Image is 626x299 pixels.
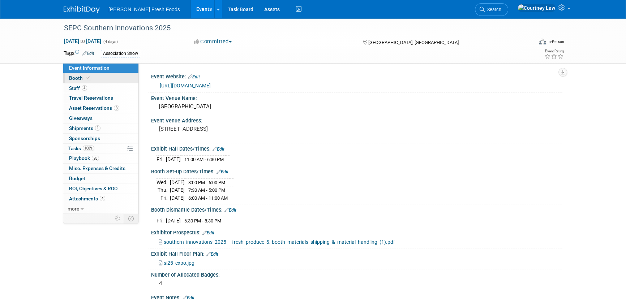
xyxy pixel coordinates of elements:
div: SEPC Southern Innovations 2025 [61,22,522,35]
td: Fri. [156,217,166,224]
span: 3:00 PM - 6:00 PM [188,180,225,185]
a: Edit [224,208,236,213]
img: ExhibitDay [64,6,100,13]
span: ROI, Objectives & ROO [69,186,117,191]
div: Number of Allocated Badges: [151,269,562,278]
i: Booth reservation complete [86,76,90,80]
span: Sponsorships [69,135,100,141]
td: Wed. [156,178,170,186]
div: 4 [156,278,557,289]
span: Asset Reservations [69,105,119,111]
a: Edit [216,169,228,174]
div: Exhibitor Prospectus: [151,227,562,237]
a: Budget [63,174,138,183]
a: si25_expo.jpg [159,260,194,266]
span: 7:30 AM - 5:00 PM [188,187,225,193]
div: Booth Dismantle Dates/Times: [151,204,562,214]
span: Travel Reservations [69,95,113,101]
a: ROI, Objectives & ROO [63,184,138,194]
td: Fri. [156,194,170,201]
a: Edit [188,74,200,79]
span: 28 [92,156,99,161]
a: Shipments1 [63,123,138,133]
div: In-Person [547,39,564,44]
span: si25_expo.jpg [164,260,194,266]
a: Giveaways [63,113,138,123]
a: [URL][DOMAIN_NAME] [160,83,211,88]
span: 100% [83,146,94,151]
a: Playbook28 [63,153,138,163]
span: Budget [69,175,85,181]
span: Playbook [69,155,99,161]
td: [DATE] [166,217,181,224]
span: 1 [95,125,100,131]
a: Edit [82,51,94,56]
span: Tasks [68,146,94,151]
span: more [68,206,79,212]
a: Edit [206,252,218,257]
span: Shipments [69,125,100,131]
img: Format-Inperson.png [539,39,546,44]
div: Booth Set-up Dates/Times: [151,166,562,175]
div: Association Show [101,50,140,57]
td: [DATE] [170,178,185,186]
td: Toggle Event Tabs [124,214,139,223]
span: 11:00 AM - 6:30 PM [184,157,224,162]
a: Staff4 [63,83,138,93]
button: Committed [192,38,235,45]
td: Fri. [156,156,166,163]
span: to [79,38,86,44]
td: Tags [64,49,94,58]
a: more [63,204,138,214]
span: Giveaways [69,115,93,121]
span: Event Information [69,65,110,71]
span: 6:30 PM - 8:30 PM [184,218,221,224]
img: Courtney Law [518,4,556,12]
span: [PERSON_NAME] Fresh Foods [108,6,180,12]
div: Event Format [490,38,564,48]
div: [GEOGRAPHIC_DATA] [156,101,557,112]
td: [DATE] [170,186,185,194]
td: Personalize Event Tab Strip [111,214,124,223]
span: Search [485,7,501,12]
a: Event Information [63,63,138,73]
div: Event Website: [151,71,562,81]
span: 6:00 AM - 11:00 AM [188,195,228,201]
td: [DATE] [170,194,185,201]
div: Exhibit Hall Floor Plan: [151,248,562,258]
span: Booth [69,75,91,81]
pre: [STREET_ADDRESS] [159,126,314,132]
a: Search [475,3,508,16]
span: [GEOGRAPHIC_DATA], [GEOGRAPHIC_DATA] [368,40,458,45]
td: [DATE] [166,156,181,163]
a: Asset Reservations3 [63,103,138,113]
span: 3 [114,105,119,111]
a: Attachments4 [63,194,138,204]
span: southern_innovations_2025_-_fresh_produce_&_booth_materials_shipping_&_material_handling_(1).pdf [164,239,395,245]
a: Edit [213,147,224,152]
a: Sponsorships [63,134,138,143]
span: 4 [82,85,87,91]
span: 4 [100,196,105,201]
span: Staff [69,85,87,91]
div: Event Venue Name: [151,93,562,102]
a: Misc. Expenses & Credits [63,164,138,173]
a: Booth [63,73,138,83]
span: [DATE] [DATE] [64,38,102,44]
span: Attachments [69,196,105,201]
div: Event Rating [544,49,564,53]
div: Exhibit Hall Dates/Times: [151,143,562,153]
span: (4 days) [103,39,118,44]
span: Misc. Expenses & Credits [69,165,125,171]
td: Thu. [156,186,170,194]
a: Edit [202,230,214,235]
a: Travel Reservations [63,93,138,103]
a: Tasks100% [63,144,138,153]
a: southern_innovations_2025_-_fresh_produce_&_booth_materials_shipping_&_material_handling_(1).pdf [159,239,395,245]
div: Event Venue Address: [151,115,562,124]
